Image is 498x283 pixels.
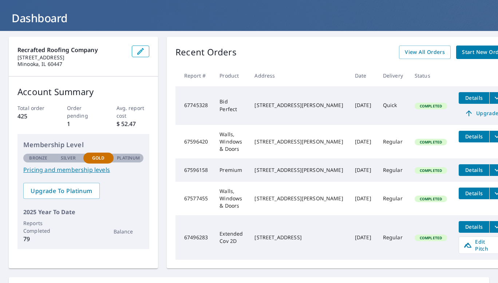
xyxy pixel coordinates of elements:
[459,164,489,176] button: detailsBtn-67596158
[349,86,377,125] td: [DATE]
[23,208,143,216] p: 2025 Year To Date
[17,61,126,67] p: Minooka, IL 60447
[23,165,143,174] a: Pricing and membership levels
[459,188,489,199] button: detailsBtn-67577455
[463,133,485,140] span: Details
[409,65,453,86] th: Status
[405,48,445,57] span: View All Orders
[23,140,143,150] p: Membership Level
[463,94,485,101] span: Details
[415,168,446,173] span: Completed
[116,104,150,119] p: Avg. report cost
[214,158,249,182] td: Premium
[459,92,489,104] button: detailsBtn-67745328
[214,125,249,158] td: Walls, Windows & Doors
[92,155,104,161] p: Gold
[377,182,409,215] td: Regular
[23,219,54,235] p: Reports Completed
[116,119,150,128] p: $ 52.47
[214,65,249,86] th: Product
[349,65,377,86] th: Date
[117,155,140,161] p: Platinum
[415,103,446,109] span: Completed
[214,86,249,125] td: Bid Perfect
[459,131,489,142] button: detailsBtn-67596420
[175,65,214,86] th: Report #
[67,104,100,119] p: Order pending
[29,187,94,195] span: Upgrade To Platinum
[17,54,126,61] p: [STREET_ADDRESS]
[463,190,485,197] span: Details
[377,215,409,260] td: Regular
[9,11,489,25] h1: Dashboard
[254,102,343,109] div: [STREET_ADDRESS][PERSON_NAME]
[377,125,409,158] td: Regular
[349,125,377,158] td: [DATE]
[17,85,149,98] p: Account Summary
[23,235,54,243] p: 79
[254,166,343,174] div: [STREET_ADDRESS][PERSON_NAME]
[254,234,343,241] div: [STREET_ADDRESS]
[114,228,144,235] p: Balance
[349,182,377,215] td: [DATE]
[463,223,485,230] span: Details
[175,46,237,59] p: Recent Orders
[399,46,451,59] a: View All Orders
[29,155,47,161] p: Bronze
[463,166,485,173] span: Details
[415,235,446,240] span: Completed
[175,158,214,182] td: 67596158
[349,158,377,182] td: [DATE]
[254,195,343,202] div: [STREET_ADDRESS][PERSON_NAME]
[175,86,214,125] td: 67745328
[67,119,100,128] p: 1
[17,112,51,121] p: 425
[175,215,214,260] td: 67496283
[17,46,126,54] p: Recrafted Roofing Company
[415,196,446,201] span: Completed
[175,182,214,215] td: 67577455
[214,182,249,215] td: Walls, Windows & Doors
[61,155,76,161] p: Silver
[23,183,100,199] a: Upgrade To Platinum
[249,65,349,86] th: Address
[17,104,51,112] p: Total order
[459,221,489,233] button: detailsBtn-67496283
[214,215,249,260] td: Extended Cov 2D
[377,65,409,86] th: Delivery
[377,86,409,125] td: Quick
[415,139,446,145] span: Completed
[254,138,343,145] div: [STREET_ADDRESS][PERSON_NAME]
[349,215,377,260] td: [DATE]
[175,125,214,158] td: 67596420
[377,158,409,182] td: Regular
